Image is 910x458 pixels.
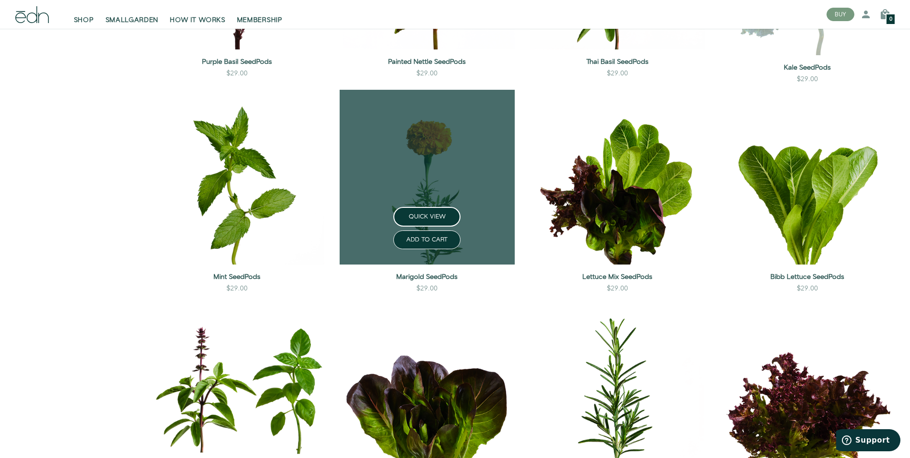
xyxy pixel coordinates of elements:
div: $29.00 [797,74,818,84]
a: SMALLGARDEN [100,4,165,25]
button: QUICK VIEW [393,207,461,227]
span: SHOP [74,15,94,25]
a: Lettuce Mix SeedPods [530,272,705,282]
a: Mint SeedPods [150,272,324,282]
a: Kale SeedPods [720,63,895,72]
div: $29.00 [226,284,248,293]
a: Marigold SeedPods [340,272,514,282]
img: Bibb Lettuce SeedPods [720,90,895,265]
a: MEMBERSHIP [231,4,288,25]
button: ADD TO CART [393,230,461,249]
img: Mint SeedPods [150,90,324,265]
span: 0 [889,17,892,22]
span: HOW IT WORKS [170,15,225,25]
div: $29.00 [226,69,248,78]
div: $29.00 [416,284,437,293]
div: $29.00 [797,284,818,293]
span: SMALLGARDEN [106,15,159,25]
a: Painted Nettle SeedPods [340,57,514,67]
a: SHOP [68,4,100,25]
a: Purple Basil SeedPods [150,57,324,67]
button: BUY [827,8,854,21]
a: HOW IT WORKS [164,4,231,25]
img: Lettuce Mix SeedPods [530,90,705,265]
iframe: Opens a widget where you can find more information [836,429,900,453]
a: Thai Basil SeedPods [530,57,705,67]
div: $29.00 [607,284,628,293]
div: $29.00 [416,69,437,78]
div: $29.00 [607,69,628,78]
span: MEMBERSHIP [237,15,283,25]
a: Bibb Lettuce SeedPods [720,272,895,282]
